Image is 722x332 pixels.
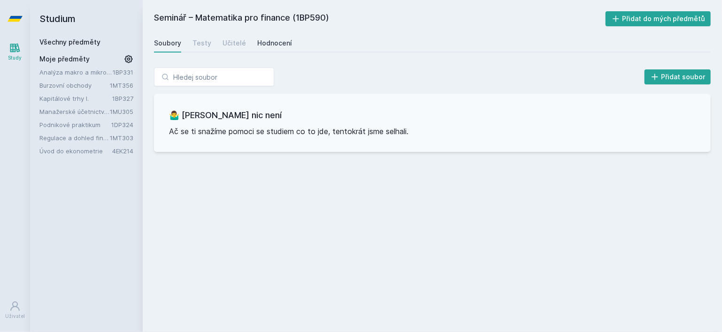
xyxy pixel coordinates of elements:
a: Učitelé [223,34,246,53]
div: Uživatel [5,313,25,320]
a: 1BP331 [113,68,133,76]
div: Hodnocení [257,38,292,48]
div: Soubory [154,38,181,48]
a: 1MT303 [110,134,133,142]
a: 4EK214 [112,147,133,155]
span: Moje předměty [39,54,90,64]
a: Všechny předměty [39,38,100,46]
a: Study [2,38,28,66]
a: Uživatel [2,296,28,324]
a: Soubory [154,34,181,53]
div: Testy [192,38,211,48]
a: 1DP324 [111,121,133,128]
a: 1BP327 [112,95,133,102]
button: Přidat soubor [645,69,711,84]
div: Učitelé [223,38,246,48]
button: Přidat do mých předmětů [606,11,711,26]
a: 1MT356 [110,82,133,89]
a: Testy [192,34,211,53]
p: Ač se ti snažíme pomoci se studiem co to jde, tentokrát jsme selhali. [169,126,696,137]
a: Analýza makro a mikrofinančních dat [39,68,113,77]
h3: 🤷‍♂️ [PERSON_NAME] nic není [169,109,696,122]
a: Regulace a dohled finančního systému [39,133,110,143]
a: Manažerské účetnictví I. [39,107,110,116]
a: 1MU305 [110,108,133,115]
a: Hodnocení [257,34,292,53]
a: Podnikové praktikum [39,120,111,129]
h2: Seminář – Matematika pro finance (1BP590) [154,11,606,26]
a: Úvod do ekonometrie [39,146,112,156]
input: Hledej soubor [154,68,274,86]
a: Kapitálové trhy I. [39,94,112,103]
div: Study [8,54,22,61]
a: Burzovní obchody [39,81,110,90]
